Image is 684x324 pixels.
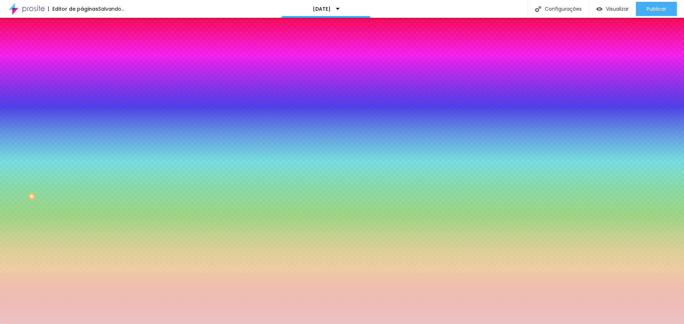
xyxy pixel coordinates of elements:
div: Salvando... [98,6,124,11]
div: Editor de páginas [48,6,98,11]
span: Publicar [647,6,666,12]
img: view-1.svg [596,6,602,12]
button: Publicar [636,2,677,16]
span: Visualizar [606,6,629,12]
img: Icone [535,6,541,12]
button: Visualizar [589,2,636,16]
p: [DATE] [313,6,331,11]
